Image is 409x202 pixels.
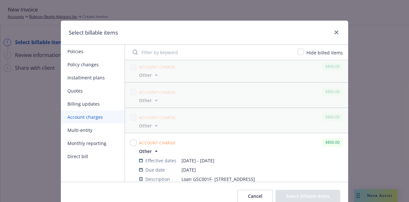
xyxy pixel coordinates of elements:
div: $800.00 [322,62,343,70]
span: Hide billed items [306,50,343,56]
button: Direct bill [61,150,125,163]
button: Policy changes [61,58,125,71]
button: Other [139,122,159,129]
span: [DATE] - [DATE] [181,157,343,164]
span: Account charge$800.00Other [125,108,348,133]
button: Multi-entity [61,124,125,137]
span: Account charge$800.00Other [125,57,348,82]
span: Description [145,176,170,182]
input: Filter by keyword [129,46,294,59]
span: Other [139,72,152,78]
button: Account charges [61,110,125,124]
button: Billing updates [61,97,125,110]
span: Account charge$800.00Other [125,83,348,108]
span: Effective dates [145,157,176,164]
span: Account charge [139,64,175,70]
button: Other [139,97,159,104]
button: Quotes [61,84,125,97]
span: Account charge [139,115,175,120]
span: [DATE] [181,166,343,173]
button: Other [139,72,159,78]
div: $800.00 [322,138,343,146]
span: Loan GSC001F- [STREET_ADDRESS] [181,176,343,182]
button: Policies [61,45,125,58]
button: Monthly reporting [61,137,125,150]
button: Other [139,148,159,155]
a: close [333,28,340,36]
span: Account charge [139,90,175,95]
div: $800.00 [322,88,343,96]
span: Due date [145,166,165,173]
button: Installment plans [61,71,125,84]
h1: Select billable items [69,28,118,37]
span: Other [139,122,152,129]
div: $800.00 [322,113,343,121]
span: Other [139,97,152,104]
span: Other [139,148,152,155]
span: Account charge [139,140,175,146]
